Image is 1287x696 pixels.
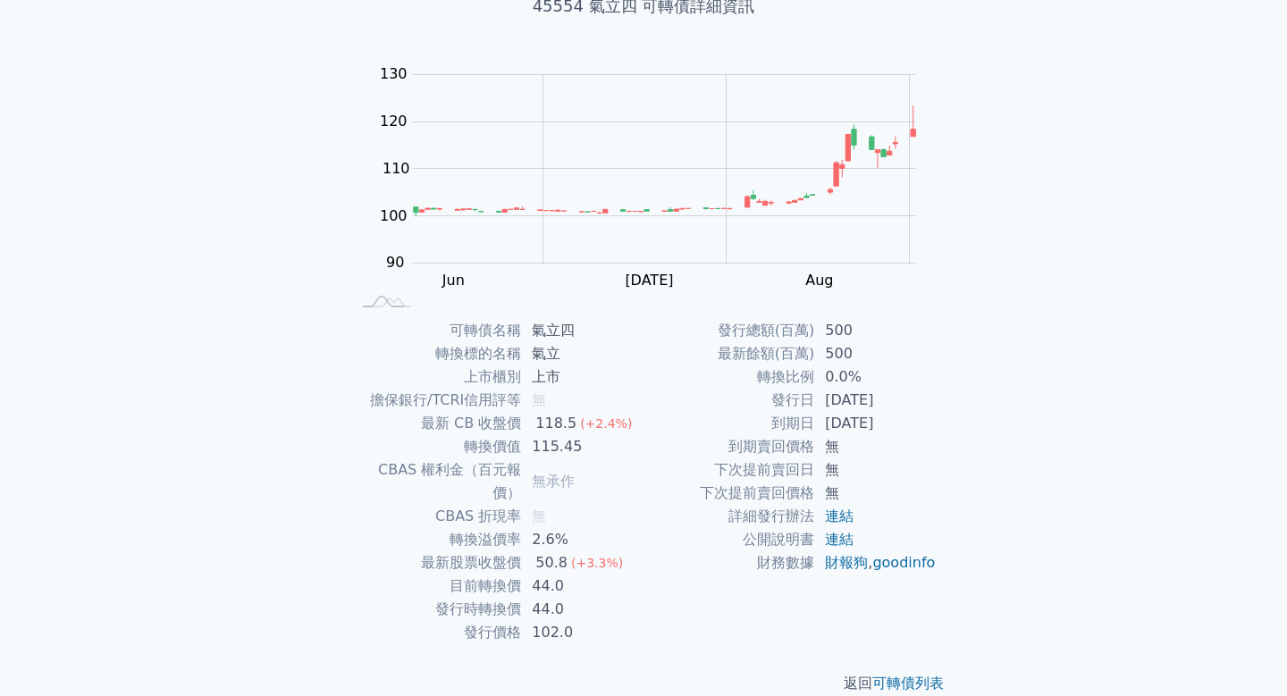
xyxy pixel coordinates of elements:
[350,574,521,598] td: 目前轉換價
[521,598,643,621] td: 44.0
[329,673,958,694] p: 返回
[814,412,937,435] td: [DATE]
[814,365,937,389] td: 0.0%
[872,554,935,571] a: goodinfo
[532,473,575,490] span: 無承作
[350,389,521,412] td: 擔保銀行/TCRI信用評等
[380,113,408,130] tspan: 120
[825,531,854,548] a: 連結
[643,551,814,574] td: 財務數據
[643,342,814,365] td: 最新餘額(百萬)
[383,160,410,177] tspan: 110
[580,416,632,431] span: (+2.4%)
[521,528,643,551] td: 2.6%
[814,551,937,574] td: ,
[643,412,814,435] td: 到期日
[350,621,521,644] td: 發行價格
[350,528,521,551] td: 轉換溢價率
[643,528,814,551] td: 公開說明書
[350,319,521,342] td: 可轉債名稱
[532,412,580,435] div: 118.5
[521,621,643,644] td: 102.0
[814,482,937,505] td: 無
[350,598,521,621] td: 發行時轉換價
[350,342,521,365] td: 轉換標的名稱
[643,505,814,528] td: 詳細發行辦法
[643,319,814,342] td: 發行總額(百萬)
[532,551,571,574] div: 50.8
[825,554,868,571] a: 財報狗
[872,675,944,692] a: 可轉債列表
[805,272,833,289] tspan: Aug
[371,65,943,324] g: Chart
[814,389,937,412] td: [DATE]
[814,435,937,458] td: 無
[814,458,937,482] td: 無
[625,272,673,289] tspan: [DATE]
[350,412,521,435] td: 最新 CB 收盤價
[532,507,546,524] span: 無
[521,435,643,458] td: 115.45
[532,391,546,408] span: 無
[380,65,408,82] tspan: 130
[521,319,643,342] td: 氣立四
[825,507,854,524] a: 連結
[571,556,623,570] span: (+3.3%)
[521,365,643,389] td: 上市
[643,435,814,458] td: 到期賣回價格
[386,254,404,271] tspan: 90
[350,505,521,528] td: CBAS 折現率
[643,458,814,482] td: 下次提前賣回日
[350,365,521,389] td: 上市櫃別
[643,389,814,412] td: 發行日
[814,342,937,365] td: 500
[350,458,521,505] td: CBAS 權利金（百元報價）
[643,482,814,505] td: 下次提前賣回價格
[442,272,465,289] tspan: Jun
[521,574,643,598] td: 44.0
[814,319,937,342] td: 500
[380,207,408,224] tspan: 100
[521,342,643,365] td: 氣立
[643,365,814,389] td: 轉換比例
[350,435,521,458] td: 轉換價值
[350,551,521,574] td: 最新股票收盤價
